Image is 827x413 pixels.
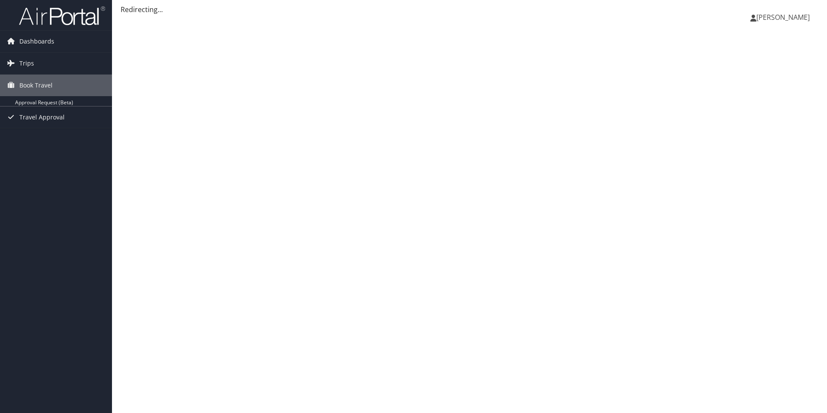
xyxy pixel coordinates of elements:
[19,75,53,96] span: Book Travel
[121,4,818,15] div: Redirecting...
[19,31,54,52] span: Dashboards
[750,4,818,30] a: [PERSON_NAME]
[19,6,105,26] img: airportal-logo.png
[19,53,34,74] span: Trips
[19,106,65,128] span: Travel Approval
[756,13,810,22] span: [PERSON_NAME]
